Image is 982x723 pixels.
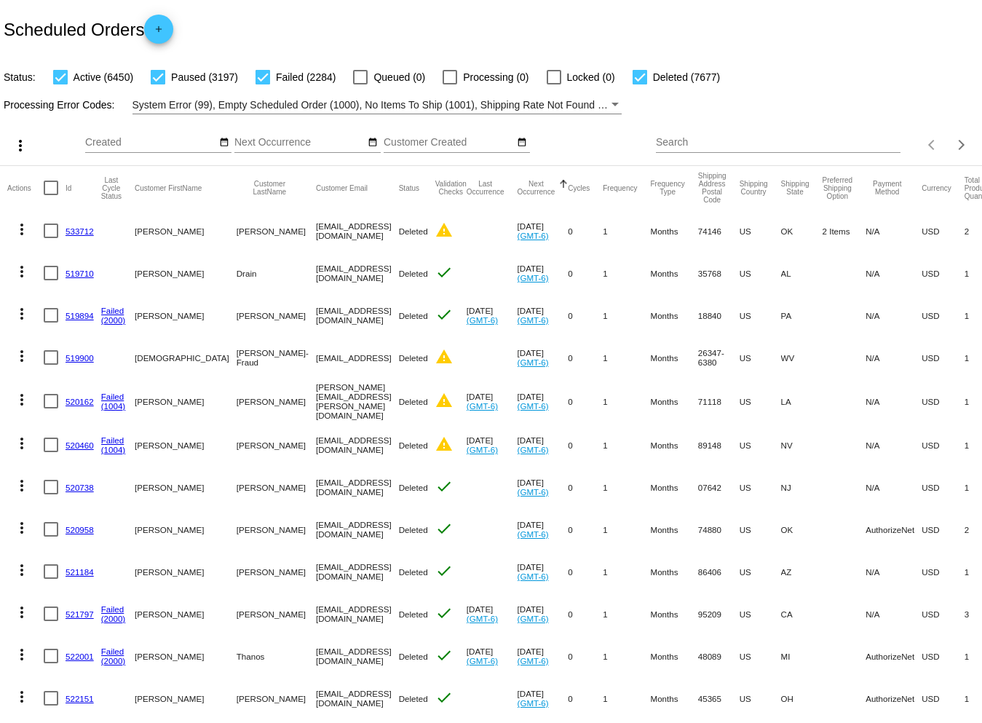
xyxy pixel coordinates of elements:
mat-cell: Months [650,210,697,252]
mat-icon: check [435,647,453,664]
button: Change sorting for PreferredShippingOption [823,176,853,200]
mat-cell: Months [650,677,697,719]
a: (GMT-6) [518,445,549,454]
mat-cell: Months [650,294,697,336]
mat-cell: 74880 [698,508,740,550]
mat-cell: USD [922,466,965,508]
span: Deleted [399,353,428,363]
a: (GMT-6) [467,315,498,325]
mat-cell: US [740,336,781,379]
mat-cell: USD [922,635,965,677]
span: Deleted [399,440,428,450]
a: (1004) [101,445,126,454]
mat-cell: [DATE] [518,336,569,379]
mat-cell: LA [781,379,823,424]
mat-cell: [PERSON_NAME] [237,379,316,424]
mat-cell: N/A [866,424,922,466]
input: Created [85,137,216,149]
mat-cell: [DATE] [518,466,569,508]
mat-icon: more_vert [13,646,31,663]
a: (GMT-6) [518,357,549,367]
a: Failed [101,435,124,445]
mat-cell: N/A [866,593,922,635]
button: Change sorting for ShippingPostcode [698,172,726,204]
mat-cell: [PERSON_NAME] [135,252,237,294]
a: Failed [101,647,124,656]
mat-cell: [DATE] [467,424,518,466]
button: Change sorting for Frequency [603,183,637,192]
mat-cell: [DATE] [518,508,569,550]
a: 522001 [66,652,94,661]
button: Change sorting for ShippingState [781,180,809,196]
mat-cell: [EMAIL_ADDRESS][DOMAIN_NAME] [316,635,399,677]
mat-cell: 1 [603,424,650,466]
a: 520738 [66,483,94,492]
mat-cell: [EMAIL_ADDRESS][DOMAIN_NAME] [316,210,399,252]
a: 520958 [66,525,94,534]
mat-cell: 48089 [698,635,740,677]
mat-icon: more_vert [13,688,31,706]
mat-icon: warning [435,348,453,366]
mat-cell: N/A [866,210,922,252]
a: Failed [101,604,124,614]
mat-cell: USD [922,336,965,379]
mat-cell: [DATE] [518,210,569,252]
mat-cell: AuthorizeNet [866,635,922,677]
mat-cell: 1 [603,252,650,294]
mat-cell: Months [650,635,697,677]
mat-cell: [PERSON_NAME] [135,466,237,508]
mat-cell: [DATE] [518,424,569,466]
mat-cell: [PERSON_NAME] [237,294,316,336]
mat-cell: USD [922,550,965,593]
mat-icon: more_vert [13,519,31,537]
span: Paused (3197) [171,68,238,86]
mat-cell: 71118 [698,379,740,424]
mat-cell: 45365 [698,677,740,719]
a: (2000) [101,315,126,325]
span: Locked (0) [567,68,615,86]
mat-cell: [PERSON_NAME] [237,508,316,550]
mat-icon: warning [435,435,453,453]
a: 521797 [66,609,94,619]
span: Deleted [399,567,428,577]
mat-cell: USD [922,252,965,294]
button: Change sorting for CustomerFirstName [135,183,202,192]
mat-cell: US [740,508,781,550]
mat-icon: date_range [368,137,378,149]
mat-cell: [DATE] [467,379,518,424]
mat-cell: [DATE] [518,379,569,424]
a: 533712 [66,226,94,236]
a: (1004) [101,401,126,411]
mat-icon: date_range [219,137,229,149]
mat-icon: more_vert [12,137,29,154]
button: Change sorting for LastOccurrenceUtc [467,180,504,196]
mat-cell: [EMAIL_ADDRESS][DOMAIN_NAME] [316,508,399,550]
mat-cell: 0 [568,635,603,677]
span: Deleted (7677) [653,68,721,86]
span: Deleted [399,483,428,492]
a: (2000) [101,614,126,623]
a: (GMT-6) [518,231,549,240]
span: Deleted [399,311,428,320]
mat-cell: [DATE] [467,635,518,677]
button: Change sorting for Cycles [568,183,590,192]
mat-cell: N/A [866,294,922,336]
mat-cell: USD [922,210,965,252]
mat-cell: USD [922,424,965,466]
button: Change sorting for CurrencyIso [922,183,951,192]
mat-cell: 1 [603,210,650,252]
mat-cell: USD [922,294,965,336]
mat-cell: [DATE] [518,294,569,336]
mat-cell: [PERSON_NAME] [135,550,237,593]
mat-cell: PA [781,294,823,336]
mat-icon: check [435,562,453,580]
a: (GMT-6) [518,273,549,283]
mat-cell: AL [781,252,823,294]
mat-cell: [EMAIL_ADDRESS][DOMAIN_NAME] [316,593,399,635]
mat-cell: Thanos [237,635,316,677]
mat-cell: Months [650,550,697,593]
a: 519900 [66,353,94,363]
mat-cell: Months [650,379,697,424]
mat-icon: more_vert [13,263,31,280]
mat-icon: date_range [517,137,527,149]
